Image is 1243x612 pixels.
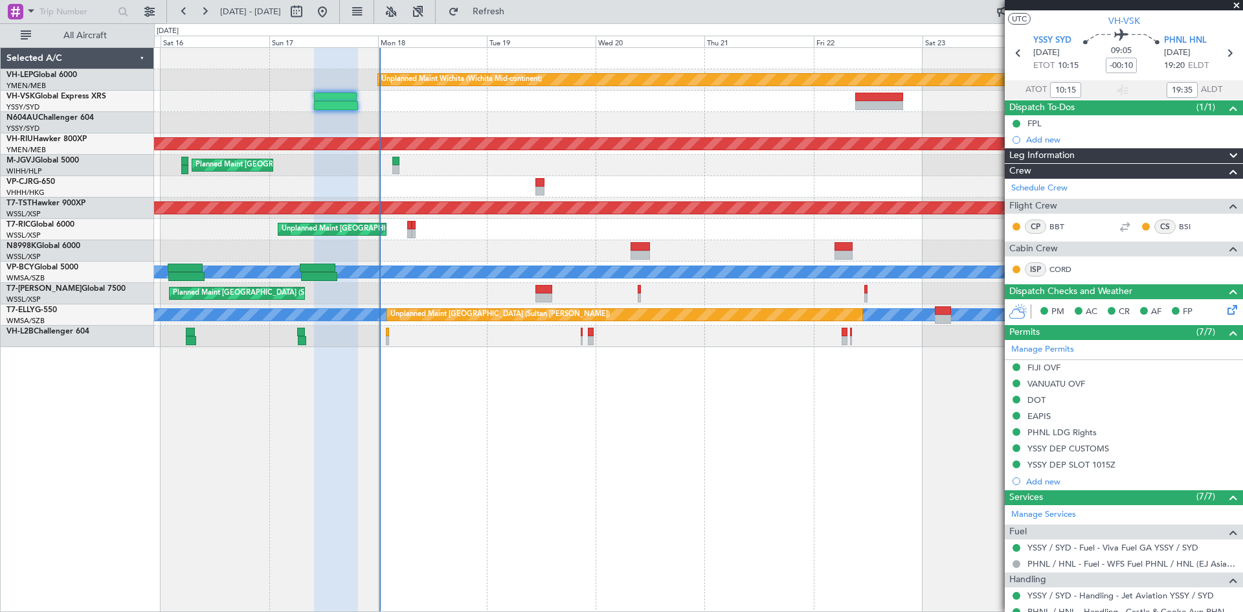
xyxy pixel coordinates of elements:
span: VH-RIU [6,135,33,143]
span: Dispatch To-Dos [1009,100,1075,115]
a: N604AUChallenger 604 [6,114,94,122]
a: BBT [1049,221,1079,232]
div: ISP [1025,262,1046,277]
a: T7-RICGlobal 6000 [6,221,74,229]
a: Schedule Crew [1011,182,1068,195]
a: BSI [1179,221,1208,232]
div: VANUATU OVF [1027,378,1085,389]
span: 19:20 [1164,60,1185,73]
span: T7-[PERSON_NAME] [6,285,82,293]
span: (7/7) [1196,490,1215,503]
div: YSSY DEP CUSTOMS [1027,443,1109,454]
a: VP-BCYGlobal 5000 [6,264,78,271]
a: VH-L2BChallenger 604 [6,328,89,335]
span: (1/1) [1196,100,1215,114]
span: Fuel [1009,525,1027,539]
span: CR [1119,306,1130,319]
span: ALDT [1201,84,1222,96]
a: YMEN/MEB [6,145,46,155]
span: FP [1183,306,1193,319]
a: YSSY/SYD [6,124,39,133]
div: Unplanned Maint [GEOGRAPHIC_DATA] (Seletar) [282,220,443,239]
input: --:-- [1167,82,1198,98]
span: VH-VSK [1108,14,1140,28]
a: T7-[PERSON_NAME]Global 7500 [6,285,126,293]
span: Crew [1009,164,1031,179]
a: VH-VSKGlobal Express XRS [6,93,106,100]
span: Services [1009,490,1043,505]
button: All Aircraft [14,25,140,46]
a: Manage Permits [1011,343,1074,356]
span: [DATE] - [DATE] [220,6,281,17]
a: VP-CJRG-650 [6,178,55,186]
a: WSSL/XSP [6,231,41,240]
span: VP-CJR [6,178,33,186]
span: VH-VSK [6,93,35,100]
a: Manage Services [1011,508,1076,521]
a: PHNL / HNL - Fuel - WFS Fuel PHNL / HNL (EJ Asia Only) [1027,558,1237,569]
span: ATOT [1025,84,1047,96]
a: VHHH/HKG [6,188,45,198]
div: Sun 17 [269,36,378,47]
span: ELDT [1188,60,1209,73]
div: DOT [1027,394,1046,405]
div: Sat 23 [923,36,1031,47]
span: AC [1086,306,1097,319]
a: CORD [1049,264,1079,275]
span: M-JGVJ [6,157,35,164]
span: Leg Information [1009,148,1075,163]
input: --:-- [1050,82,1081,98]
span: (7/7) [1196,325,1215,339]
span: 09:05 [1111,45,1132,58]
button: Refresh [442,1,520,22]
a: YSSY / SYD - Fuel - Viva Fuel GA YSSY / SYD [1027,542,1198,553]
span: All Aircraft [34,31,137,40]
div: Unplanned Maint [GEOGRAPHIC_DATA] (Sultan [PERSON_NAME]) [390,305,610,324]
a: YSSY/SYD [6,102,39,112]
span: T7-RIC [6,221,30,229]
div: Wed 20 [596,36,704,47]
a: T7-TSTHawker 900XP [6,199,85,207]
div: FIJI OVF [1027,362,1060,373]
a: YSSY / SYD - Handling - Jet Aviation YSSY / SYD [1027,590,1214,601]
span: Cabin Crew [1009,242,1058,256]
span: Dispatch Checks and Weather [1009,284,1132,299]
div: Add new [1026,134,1237,145]
span: PHNL HNL [1164,34,1207,47]
div: Planned Maint [GEOGRAPHIC_DATA] (Seletar) [196,155,348,175]
div: Thu 21 [704,36,813,47]
div: Sat 16 [161,36,269,47]
span: AF [1151,306,1161,319]
span: 10:15 [1058,60,1079,73]
a: WMSA/SZB [6,273,45,283]
span: YSSY SYD [1033,34,1071,47]
div: Tue 19 [487,36,596,47]
div: Add new [1026,476,1237,487]
a: N8998KGlobal 6000 [6,242,80,250]
span: [DATE] [1164,47,1191,60]
span: VH-LEP [6,71,33,79]
div: Mon 18 [378,36,487,47]
a: VH-LEPGlobal 6000 [6,71,77,79]
div: EAPIS [1027,411,1051,422]
a: WSSL/XSP [6,209,41,219]
span: [DATE] [1033,47,1060,60]
a: VH-RIUHawker 800XP [6,135,87,143]
a: T7-ELLYG-550 [6,306,57,314]
div: Fri 22 [814,36,923,47]
div: CS [1154,220,1176,234]
button: UTC [1008,13,1031,25]
div: [DATE] [157,26,179,37]
div: PHNL LDG Rights [1027,427,1097,438]
span: T7-ELLY [6,306,35,314]
div: CP [1025,220,1046,234]
a: WSSL/XSP [6,252,41,262]
a: M-JGVJGlobal 5000 [6,157,79,164]
a: WSSL/XSP [6,295,41,304]
span: N8998K [6,242,36,250]
div: FPL [1027,118,1042,129]
span: Permits [1009,325,1040,340]
div: Unplanned Maint Wichita (Wichita Mid-continent) [381,70,542,89]
span: VP-BCY [6,264,34,271]
a: WIHH/HLP [6,166,42,176]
